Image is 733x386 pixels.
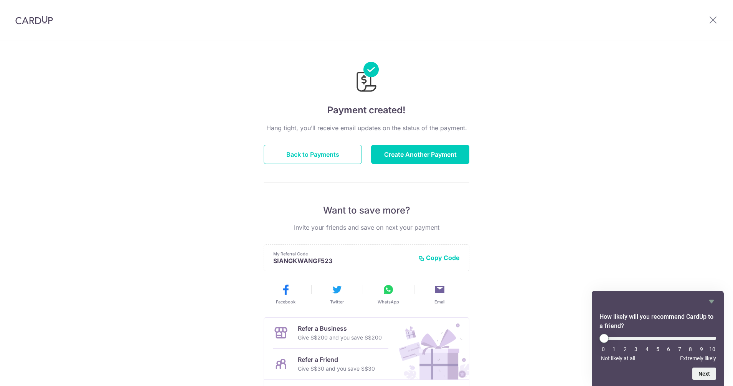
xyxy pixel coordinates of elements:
[687,346,694,352] li: 8
[621,346,629,352] li: 2
[264,123,469,133] p: Hang tight, you’ll receive email updates on the status of the payment.
[273,257,412,265] p: SIANGKWANGF523
[314,283,360,305] button: Twitter
[354,62,379,94] img: Payments
[418,254,460,262] button: Copy Code
[264,145,362,164] button: Back to Payments
[263,283,308,305] button: Facebook
[298,324,382,333] p: Refer a Business
[599,312,716,331] h2: How likely will you recommend CardUp to a friend? Select an option from 0 to 10, with 0 being Not...
[601,355,635,361] span: Not likely at all
[434,299,446,305] span: Email
[378,299,399,305] span: WhatsApp
[298,364,375,373] p: Give S$30 and you save S$30
[708,346,716,352] li: 10
[371,145,469,164] button: Create Another Payment
[599,334,716,361] div: How likely will you recommend CardUp to a friend? Select an option from 0 to 10, with 0 being Not...
[698,346,705,352] li: 9
[391,318,469,379] img: Refer
[665,346,672,352] li: 6
[707,297,716,306] button: Hide survey
[692,368,716,380] button: Next question
[366,283,411,305] button: WhatsApp
[15,15,53,25] img: CardUp
[680,355,716,361] span: Extremely likely
[599,297,716,380] div: How likely will you recommend CardUp to a friend? Select an option from 0 to 10, with 0 being Not...
[264,223,469,232] p: Invite your friends and save on next your payment
[264,103,469,117] h4: Payment created!
[276,299,296,305] span: Facebook
[632,346,640,352] li: 3
[417,283,462,305] button: Email
[676,346,683,352] li: 7
[330,299,344,305] span: Twitter
[264,204,469,217] p: Want to save more?
[654,346,662,352] li: 5
[643,346,651,352] li: 4
[610,346,618,352] li: 1
[298,333,382,342] p: Give S$200 and you save S$200
[599,346,607,352] li: 0
[298,355,375,364] p: Refer a Friend
[273,251,412,257] p: My Referral Code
